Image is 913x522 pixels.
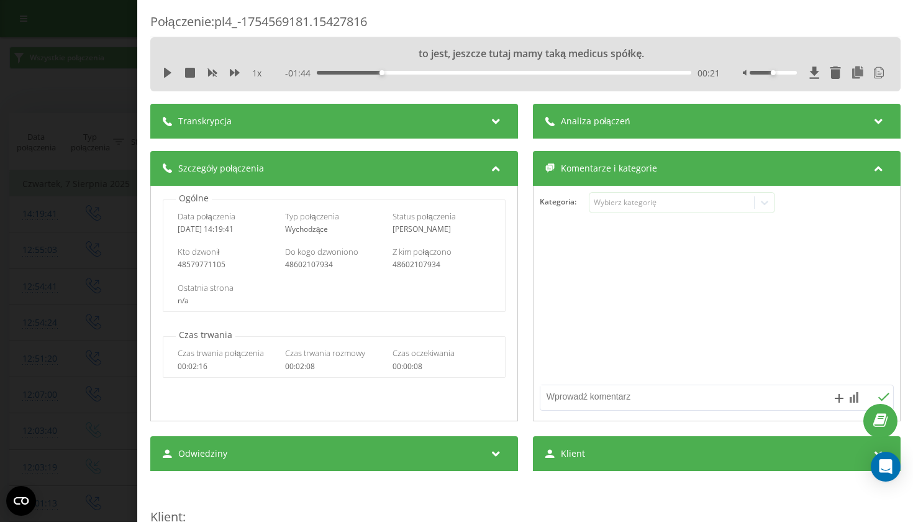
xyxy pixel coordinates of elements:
span: Klient [560,447,584,460]
div: to jest, jeszcze tutaj mamy taką medicus spółkę. [232,47,817,60]
span: Wychodzące [284,224,328,234]
div: n/a [177,296,491,305]
span: Kto dzwonił [177,246,219,257]
span: Czas trwania połączenia [177,347,263,359]
span: Szczegóły połączenia [178,162,264,175]
span: Czas oczekiwania [392,347,454,359]
div: Połączenie : pl4_-1754569181.15427816 [150,13,901,37]
div: 00:00:08 [392,362,490,371]
p: Czas trwania [176,329,235,341]
h4: Kategoria : [539,198,588,206]
span: [PERSON_NAME] [392,224,450,234]
span: Status połączenia [392,211,455,222]
div: 00:02:16 [177,362,275,371]
span: - 01:44 [284,67,316,80]
span: Data połączenia [177,211,235,222]
div: 48602107934 [284,260,383,269]
span: 00:21 [697,67,720,80]
p: Ogólne [176,192,212,204]
span: Do kogo dzwoniono [284,246,358,257]
span: Komentarze i kategorie [560,162,656,175]
span: Z kim połączono [392,246,451,257]
span: Typ połączenia [284,211,338,222]
span: Analiza połączeń [560,115,630,127]
div: [DATE] 14:19:41 [177,225,275,234]
span: Transkrypcja [178,115,232,127]
div: 00:02:08 [284,362,383,371]
span: Czas trwania rozmowy [284,347,365,359]
div: Accessibility label [770,70,775,75]
span: Odwiedziny [178,447,227,460]
div: Open Intercom Messenger [871,452,901,482]
div: 48579771105 [177,260,275,269]
div: Accessibility label [379,70,384,75]
span: 1 x [252,67,261,80]
div: Wybierz kategorię [594,198,749,208]
button: Open CMP widget [6,486,36,516]
span: Ostatnia strona [177,282,233,293]
div: 48602107934 [392,260,490,269]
